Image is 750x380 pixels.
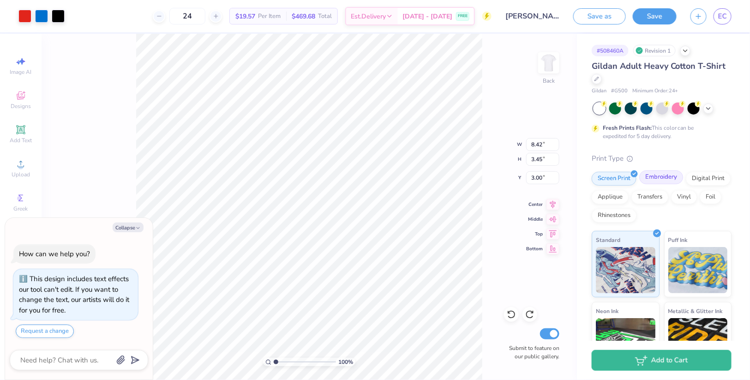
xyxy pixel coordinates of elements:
[19,249,90,259] div: How can we help you?
[668,318,728,364] img: Metallic & Glitter Ink
[700,190,721,204] div: Foil
[402,12,452,21] span: [DATE] - [DATE]
[540,54,558,72] img: Back
[526,216,543,223] span: Middle
[526,201,543,208] span: Center
[592,190,629,204] div: Applique
[526,246,543,252] span: Bottom
[633,45,676,56] div: Revision 1
[16,325,74,338] button: Request a change
[596,235,620,245] span: Standard
[573,8,626,24] button: Save as
[351,12,386,21] span: Est. Delivery
[235,12,255,21] span: $19.57
[592,172,636,186] div: Screen Print
[543,77,555,85] div: Back
[12,171,30,178] span: Upload
[632,87,678,95] span: Minimum Order: 24 +
[671,190,697,204] div: Vinyl
[718,11,727,22] span: EC
[113,223,144,232] button: Collapse
[592,350,732,371] button: Add to Cart
[668,235,688,245] span: Puff Ink
[19,274,129,315] div: This design includes text effects our tool can't edit. If you want to change the text, our artist...
[596,306,618,316] span: Neon Ink
[169,8,205,24] input: – –
[10,68,32,76] span: Image AI
[592,87,606,95] span: Gildan
[498,7,566,25] input: Untitled Design
[668,247,728,293] img: Puff Ink
[592,153,732,164] div: Print Type
[526,231,543,237] span: Top
[592,209,636,223] div: Rhinestones
[592,60,726,72] span: Gildan Adult Heavy Cotton T-Shirt
[639,170,683,184] div: Embroidery
[603,124,716,140] div: This color can be expedited for 5 day delivery.
[338,358,353,366] span: 100 %
[11,103,31,110] span: Designs
[603,124,652,132] strong: Fresh Prints Flash:
[10,137,32,144] span: Add Text
[611,87,628,95] span: # G500
[258,12,281,21] span: Per Item
[458,13,468,19] span: FREE
[686,172,731,186] div: Digital Print
[596,318,655,364] img: Neon Ink
[668,306,723,316] span: Metallic & Glitter Ink
[14,205,28,212] span: Greek
[631,190,668,204] div: Transfers
[318,12,332,21] span: Total
[596,247,655,293] img: Standard
[292,12,315,21] span: $469.68
[592,45,629,56] div: # 508460A
[504,344,559,361] label: Submit to feature on our public gallery.
[633,8,677,24] button: Save
[714,8,732,24] a: EC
